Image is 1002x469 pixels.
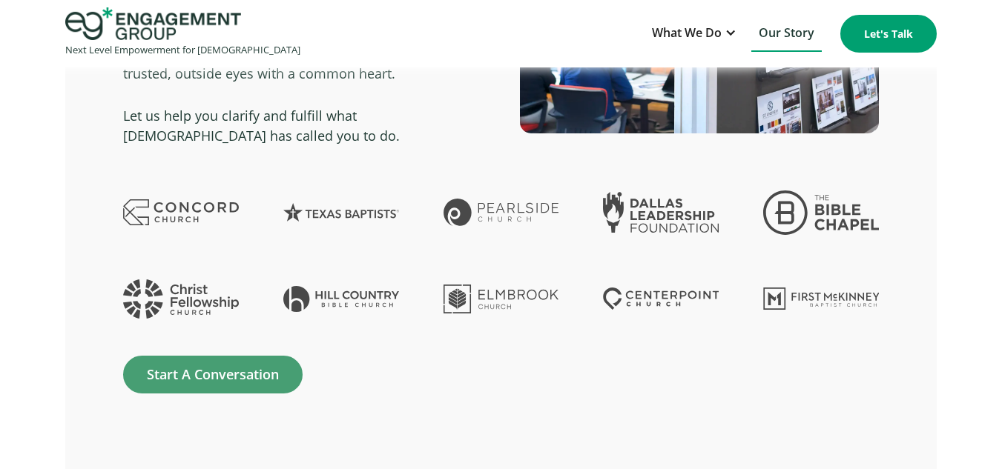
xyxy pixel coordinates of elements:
div: What We Do [645,16,744,52]
a: Let's Talk [840,15,937,53]
img: Logo for Hill Country Bible Church [283,286,399,312]
p: Let us help you clarify and fulfill what [DEMOGRAPHIC_DATA] has called you to do. [123,106,483,146]
img: Logo for The Bible Chapel [763,190,879,235]
img: Logo for Dallas Leadership Foundation [603,192,719,233]
div: What We Do [652,23,722,43]
a: Our Story [751,16,822,52]
div: Next Level Empowerment for [DEMOGRAPHIC_DATA] [65,40,300,60]
a: Start A Conversation [123,356,303,393]
img: Logo for Elmbrook Church [444,285,559,313]
img: Logo for First McKinney Baptist Church [763,287,879,310]
a: home [65,7,300,60]
img: Logo for Concord Church [123,199,239,225]
img: Logo for Christ Fellowship Church [123,279,239,319]
img: Texas Baptists logo [283,203,399,222]
img: Pearlside Church Logo in Honolulu, Hawaii [444,199,559,226]
img: Engagement Group Logo Icon [65,7,241,40]
img: Logo for Centerpoint Church [603,287,719,310]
